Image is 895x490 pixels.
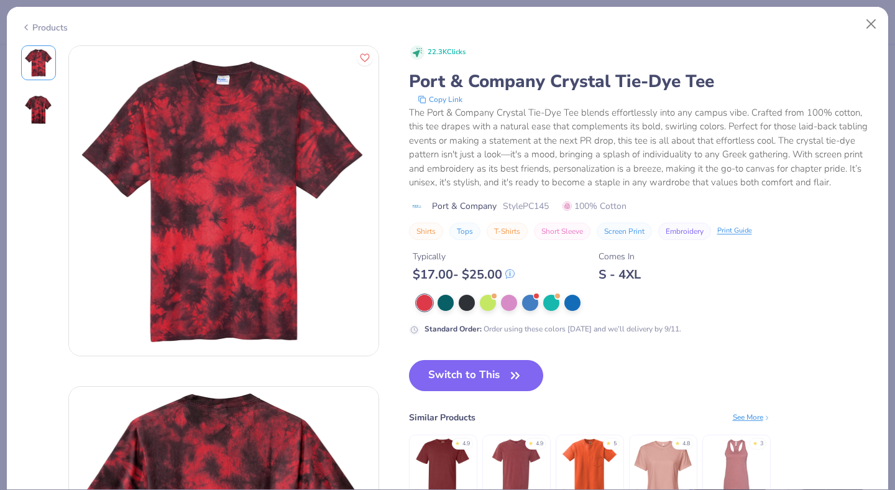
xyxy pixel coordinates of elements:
[528,440,533,445] div: ★
[413,267,515,282] div: $ 17.00 - $ 25.00
[682,440,690,448] div: 4.8
[597,223,652,240] button: Screen Print
[534,223,590,240] button: Short Sleeve
[717,226,752,236] div: Print Guide
[21,21,68,34] div: Products
[409,70,874,93] div: Port & Company Crystal Tie-Dye Tee
[24,48,53,78] img: Front
[413,250,515,263] div: Typically
[409,106,874,190] div: The Port & Company Crystal Tie-Dye Tee blends effortlessly into any campus vibe. Crafted from 100...
[432,200,497,213] span: Port & Company
[613,440,617,448] div: 5
[503,200,549,213] span: Style PC145
[69,46,379,356] img: Front
[599,267,641,282] div: S - 4XL
[24,95,53,125] img: Back
[599,250,641,263] div: Comes In
[606,440,611,445] div: ★
[409,201,426,211] img: brand logo
[357,50,373,66] button: Like
[455,440,460,445] div: ★
[760,440,763,448] div: 3
[487,223,528,240] button: T-Shirts
[562,200,626,213] span: 100% Cotton
[733,412,771,423] div: See More
[860,12,883,36] button: Close
[449,223,480,240] button: Tops
[409,411,475,424] div: Similar Products
[425,323,681,335] div: Order using these colors [DATE] and we’ll delivery by 9/11.
[409,223,443,240] button: Shirts
[536,440,543,448] div: 4.9
[462,440,470,448] div: 4.9
[753,440,758,445] div: ★
[675,440,680,445] div: ★
[428,47,466,58] span: 22.3K Clicks
[425,324,482,334] strong: Standard Order :
[414,93,466,106] button: copy to clipboard
[409,360,544,391] button: Switch to This
[658,223,711,240] button: Embroidery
